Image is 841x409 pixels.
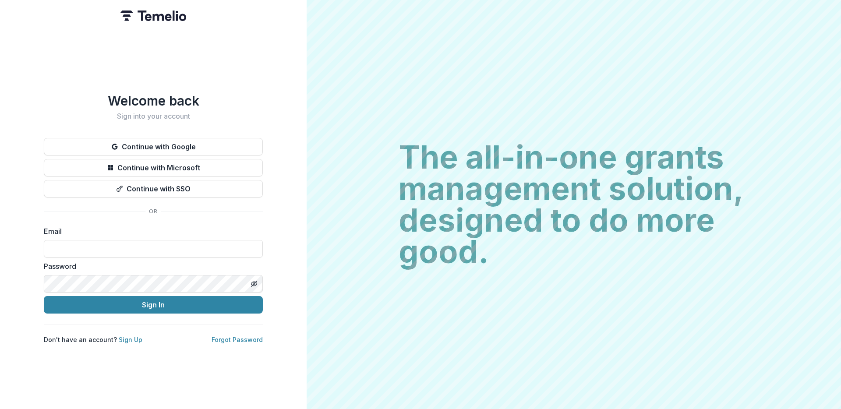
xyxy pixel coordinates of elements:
label: Password [44,261,258,271]
h1: Welcome back [44,93,263,109]
label: Email [44,226,258,236]
img: Temelio [120,11,186,21]
button: Continue with Google [44,138,263,155]
button: Sign In [44,296,263,314]
button: Continue with SSO [44,180,263,197]
button: Toggle password visibility [247,277,261,291]
button: Continue with Microsoft [44,159,263,176]
a: Sign Up [119,336,142,343]
p: Don't have an account? [44,335,142,344]
a: Forgot Password [212,336,263,343]
h2: Sign into your account [44,112,263,120]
